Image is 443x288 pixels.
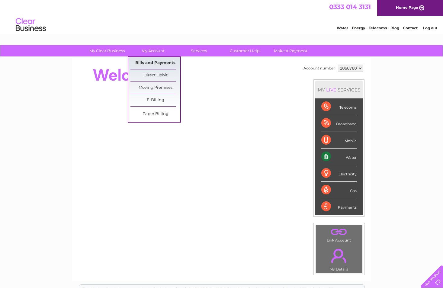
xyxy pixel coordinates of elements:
[403,26,418,30] a: Contact
[220,45,270,56] a: Customer Help
[423,26,437,30] a: Log out
[130,108,180,120] a: Paper Billing
[79,3,364,29] div: Clear Business is a trading name of Verastar Limited (registered in [GEOGRAPHIC_DATA] No. 3667643...
[82,45,132,56] a: My Clear Business
[321,132,357,149] div: Mobile
[266,45,316,56] a: Make A Payment
[130,82,180,94] a: Moving Premises
[325,87,338,93] div: LIVE
[130,69,180,82] a: Direct Debit
[130,94,180,106] a: E-Billing
[317,245,361,266] a: .
[316,244,362,273] td: My Details
[174,45,224,56] a: Services
[316,225,362,244] td: Link Account
[317,227,361,237] a: .
[321,149,357,165] div: Water
[128,45,178,56] a: My Account
[321,198,357,215] div: Payments
[321,98,357,115] div: Telecoms
[321,182,357,198] div: Gas
[315,81,363,98] div: MY SERVICES
[130,57,180,69] a: Bills and Payments
[302,63,336,73] td: Account number
[369,26,387,30] a: Telecoms
[321,165,357,182] div: Electricity
[15,16,46,34] img: logo.png
[321,115,357,132] div: Broadband
[337,26,348,30] a: Water
[390,26,399,30] a: Blog
[329,3,371,11] a: 0333 014 3131
[352,26,365,30] a: Energy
